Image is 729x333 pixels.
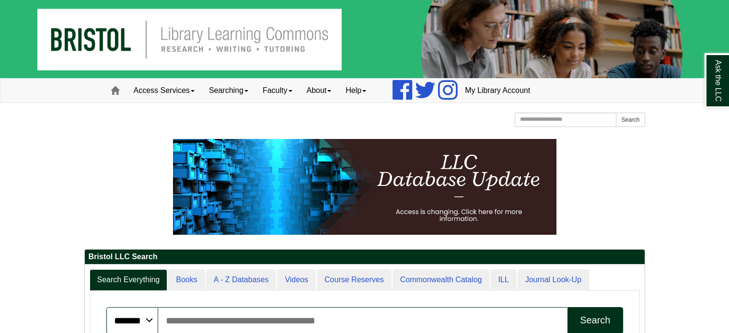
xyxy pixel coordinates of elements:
[206,269,277,291] a: A - Z Databases
[173,139,556,235] img: HTML tutorial
[393,269,490,291] a: Commonwealth Catalog
[490,269,516,291] a: ILL
[202,79,255,103] a: Searching
[616,113,645,127] button: Search
[580,315,610,326] div: Search
[277,269,316,291] a: Videos
[317,269,392,291] a: Course Reserves
[127,79,202,103] a: Access Services
[255,79,300,103] a: Faculty
[90,269,168,291] a: Search Everything
[458,79,537,103] a: My Library Account
[168,269,205,291] a: Books
[338,79,373,103] a: Help
[85,250,645,264] h2: Bristol LLC Search
[518,269,589,291] a: Journal Look-Up
[300,79,339,103] a: About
